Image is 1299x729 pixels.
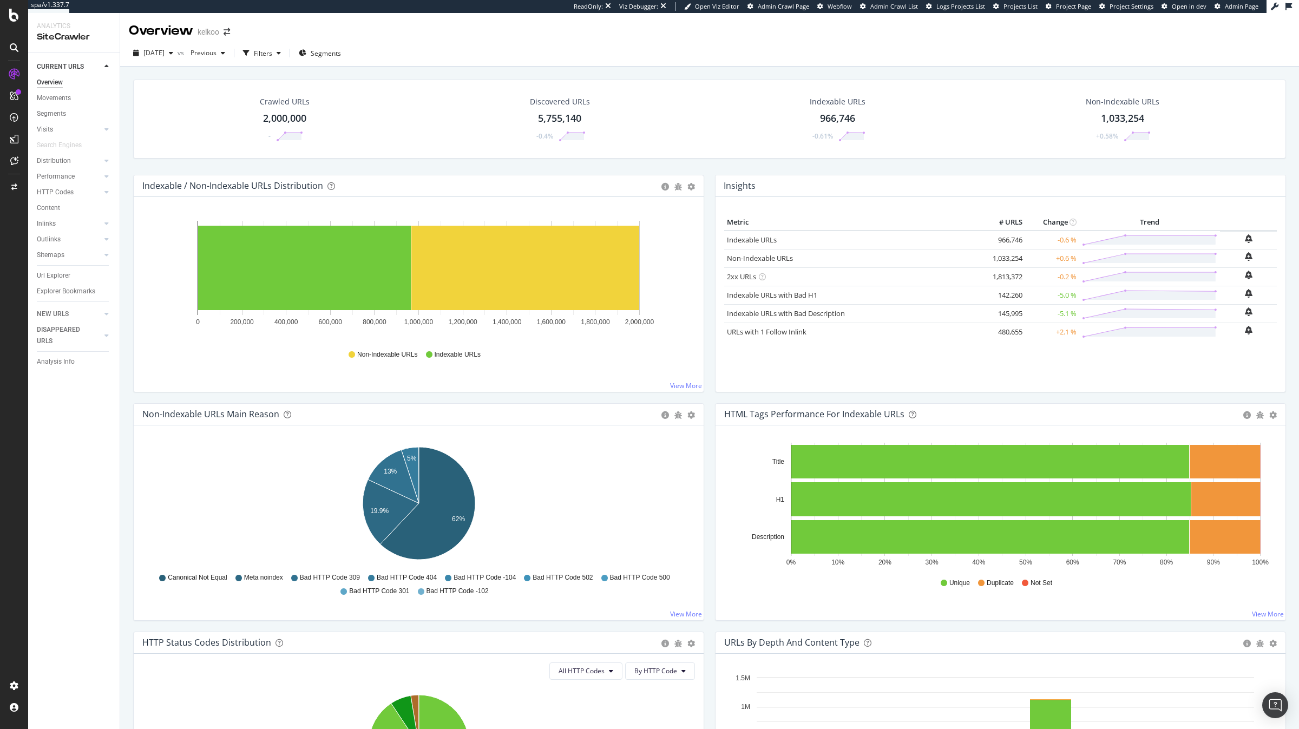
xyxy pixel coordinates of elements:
button: By HTTP Code [625,662,695,680]
button: [DATE] [129,44,178,62]
div: bell-plus [1245,307,1252,316]
span: Project Page [1056,2,1091,10]
text: 30% [926,559,939,566]
span: Bad HTTP Code 502 [533,573,593,582]
text: 600,000 [319,318,343,326]
a: Open Viz Editor [684,2,739,11]
text: 0% [786,559,796,566]
a: NEW URLS [37,308,101,320]
div: bell-plus [1245,289,1252,298]
div: kelkoo [198,27,219,37]
div: Performance [37,171,75,182]
th: # URLS [982,214,1025,231]
a: Admin Page [1215,2,1258,11]
div: Inlinks [37,218,56,229]
span: Projects List [1003,2,1038,10]
a: Movements [37,93,112,104]
div: arrow-right-arrow-left [224,28,230,36]
text: 19.9% [370,507,389,515]
span: Bad HTTP Code 309 [300,573,360,582]
div: Non-Indexable URLs [1086,96,1159,107]
a: Indexable URLs with Bad Description [727,308,845,318]
td: 966,746 [982,231,1025,249]
span: Logs Projects List [936,2,985,10]
text: 1,600,000 [537,318,566,326]
a: DISAPPEARED URLS [37,324,101,347]
text: 60% [1066,559,1079,566]
button: Previous [186,44,229,62]
div: Filters [254,49,272,58]
text: H1 [776,496,785,503]
a: CURRENT URLS [37,61,101,73]
svg: A chart. [142,214,695,340]
a: HTTP Codes [37,187,101,198]
h4: Insights [724,179,756,193]
div: NEW URLS [37,308,69,320]
a: URLs with 1 Follow Inlink [727,327,806,337]
span: Meta noindex [244,573,283,582]
a: Indexable URLs [727,235,777,245]
text: 1M [741,703,750,711]
span: Not Set [1031,579,1052,588]
span: 2025 Aug. 6th [143,48,165,57]
span: Bad HTTP Code 301 [349,587,409,596]
a: Content [37,202,112,214]
a: Explorer Bookmarks [37,286,112,297]
span: Bad HTTP Code -104 [454,573,516,582]
div: Sitemaps [37,249,64,261]
span: Project Settings [1110,2,1153,10]
a: Project Settings [1099,2,1153,11]
span: vs [178,48,186,57]
span: Bad HTTP Code -102 [427,587,489,596]
span: Non-Indexable URLs [357,350,417,359]
a: Indexable URLs with Bad H1 [727,290,817,300]
text: 200,000 [230,318,254,326]
div: +0.58% [1096,132,1118,141]
span: Open Viz Editor [695,2,739,10]
div: Explorer Bookmarks [37,286,95,297]
div: -0.4% [536,132,553,141]
div: bell-plus [1245,271,1252,279]
text: 80% [1160,559,1173,566]
a: Analysis Info [37,356,112,367]
div: circle-info [1243,411,1251,419]
text: 5% [407,455,417,462]
div: Open Intercom Messenger [1262,692,1288,718]
text: Description [752,533,784,541]
div: Overview [37,77,63,88]
div: gear [1269,411,1277,419]
div: Distribution [37,155,71,167]
a: Segments [37,108,112,120]
text: 0 [196,318,200,326]
span: Previous [186,48,216,57]
div: bug [1256,640,1264,647]
td: 145,995 [982,304,1025,323]
div: Discovered URLs [530,96,590,107]
td: -5.0 % [1025,286,1079,304]
div: Url Explorer [37,270,70,281]
a: Visits [37,124,101,135]
div: bug [674,411,682,419]
td: +2.1 % [1025,323,1079,341]
div: Movements [37,93,71,104]
div: A chart. [724,443,1277,568]
div: 966,746 [820,111,855,126]
span: Unique [949,579,970,588]
text: 100% [1252,559,1269,566]
div: 1,033,254 [1101,111,1144,126]
div: HTTP Status Codes Distribution [142,637,271,648]
text: 62% [452,515,465,523]
a: Logs Projects List [926,2,985,11]
div: HTML Tags Performance for Indexable URLs [724,409,904,419]
span: Duplicate [987,579,1014,588]
div: Non-Indexable URLs Main Reason [142,409,279,419]
div: Search Engines [37,140,82,151]
div: gear [687,640,695,647]
a: View More [670,381,702,390]
text: 13% [384,468,397,475]
div: -0.61% [812,132,833,141]
span: Admin Crawl Page [758,2,809,10]
a: View More [1252,609,1284,619]
div: URLs by Depth and Content Type [724,637,860,648]
span: Admin Crawl List [870,2,918,10]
